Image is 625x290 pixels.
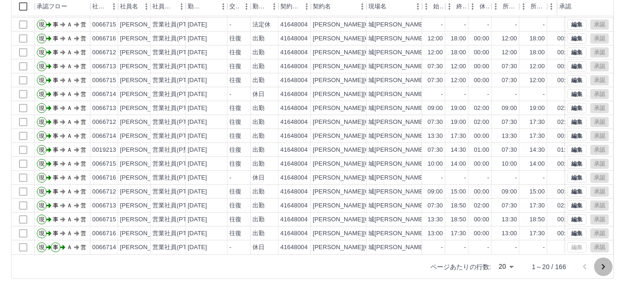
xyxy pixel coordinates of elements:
[530,146,545,155] div: 14:30
[120,48,170,57] div: [PERSON_NAME]
[229,118,241,127] div: 往復
[567,117,587,127] button: 編集
[502,160,517,168] div: 10:00
[280,174,308,182] div: 41648004
[81,35,86,42] text: 営
[502,118,517,127] div: 07:30
[313,76,427,85] div: [PERSON_NAME][GEOGRAPHIC_DATA]
[280,187,308,196] div: 41648004
[368,20,455,29] div: 城[PERSON_NAME]子どもの家
[253,76,265,85] div: 出勤
[67,49,72,56] text: Ａ
[515,90,517,99] div: -
[557,160,573,168] div: 00:00
[567,214,587,225] button: 編集
[53,161,58,167] text: 事
[39,49,44,56] text: 現
[474,118,489,127] div: 02:00
[495,260,517,273] div: 20
[253,146,265,155] div: 出勤
[39,174,44,181] text: 現
[39,133,44,139] text: 現
[39,77,44,84] text: 現
[368,132,455,141] div: 城[PERSON_NAME]子どもの家
[441,20,443,29] div: -
[53,174,58,181] text: 事
[120,76,170,85] div: [PERSON_NAME]
[120,62,170,71] div: [PERSON_NAME]
[502,62,517,71] div: 07:30
[280,76,308,85] div: 41648004
[474,104,489,113] div: 02:00
[81,147,86,153] text: 営
[368,160,455,168] div: 城[PERSON_NAME]子どもの家
[81,21,86,28] text: 営
[474,146,489,155] div: 01:00
[487,20,489,29] div: -
[567,89,587,99] button: 編集
[530,62,545,71] div: 12:00
[39,35,44,42] text: 現
[428,48,443,57] div: 12:00
[120,118,170,127] div: [PERSON_NAME]
[530,104,545,113] div: 19:00
[92,34,116,43] div: 0066716
[152,132,201,141] div: 営業社員(PT契約)
[567,173,587,183] button: 編集
[313,48,427,57] div: [PERSON_NAME][GEOGRAPHIC_DATA]
[567,33,587,44] button: 編集
[253,174,265,182] div: 休日
[428,34,443,43] div: 12:00
[280,132,308,141] div: 41648004
[253,62,265,71] div: 出勤
[368,118,455,127] div: 城[PERSON_NAME]子どもの家
[280,160,308,168] div: 41648004
[530,187,545,196] div: 15:00
[188,62,207,71] div: [DATE]
[67,174,72,181] text: Ａ
[567,47,587,58] button: 編集
[152,160,201,168] div: 営業社員(PT契約)
[152,76,201,85] div: 営業社員(PT契約)
[530,132,545,141] div: 17:30
[152,90,201,99] div: 営業社員(PT契約)
[120,104,170,113] div: [PERSON_NAME]
[152,48,201,57] div: 営業社員(PT契約)
[53,63,58,70] text: 事
[53,21,58,28] text: 事
[253,104,265,113] div: 出勤
[313,34,427,43] div: [PERSON_NAME][GEOGRAPHIC_DATA]
[464,90,466,99] div: -
[67,21,72,28] text: Ａ
[567,61,587,71] button: 編集
[81,133,86,139] text: 営
[557,76,573,85] div: 00:00
[253,20,271,29] div: 法定休
[557,187,573,196] div: 00:00
[253,34,265,43] div: 出勤
[81,91,86,97] text: 営
[313,174,427,182] div: [PERSON_NAME][GEOGRAPHIC_DATA]
[229,20,231,29] div: -
[428,187,443,196] div: 09:00
[188,132,207,141] div: [DATE]
[188,20,207,29] div: [DATE]
[67,63,72,70] text: Ａ
[92,90,116,99] div: 0066714
[53,91,58,97] text: 事
[567,75,587,85] button: 編集
[557,104,573,113] div: 02:00
[120,90,170,99] div: [PERSON_NAME]
[280,146,308,155] div: 41648004
[120,160,170,168] div: [PERSON_NAME]
[515,174,517,182] div: -
[530,48,545,57] div: 18:00
[67,161,72,167] text: Ａ
[313,187,427,196] div: [PERSON_NAME][GEOGRAPHIC_DATA]
[313,62,427,71] div: [PERSON_NAME][GEOGRAPHIC_DATA]
[451,187,466,196] div: 15:00
[53,35,58,42] text: 事
[313,20,427,29] div: [PERSON_NAME][GEOGRAPHIC_DATA]
[53,49,58,56] text: 事
[120,34,170,43] div: [PERSON_NAME]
